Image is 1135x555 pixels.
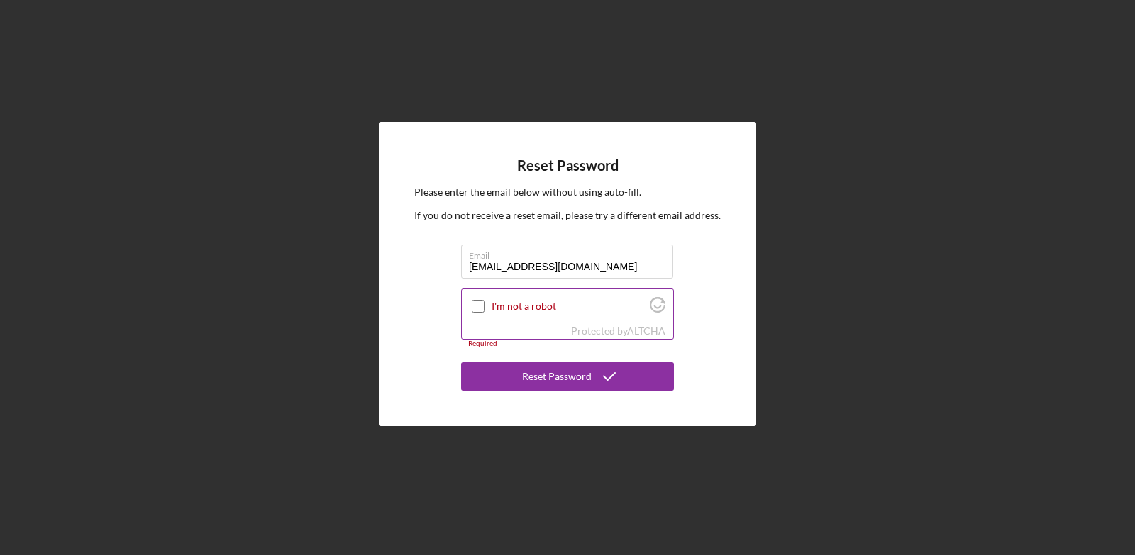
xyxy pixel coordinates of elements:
[522,362,592,391] div: Reset Password
[492,301,646,312] label: I'm not a robot
[627,325,665,337] a: Visit Altcha.org
[571,325,665,337] div: Protected by
[517,157,619,174] h4: Reset Password
[414,184,721,200] p: Please enter the email below without using auto-fill.
[461,340,674,348] div: Required
[414,208,721,223] p: If you do not receive a reset email, please try a different email address.
[461,362,674,391] button: Reset Password
[650,303,665,315] a: Visit Altcha.org
[469,245,673,261] label: Email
